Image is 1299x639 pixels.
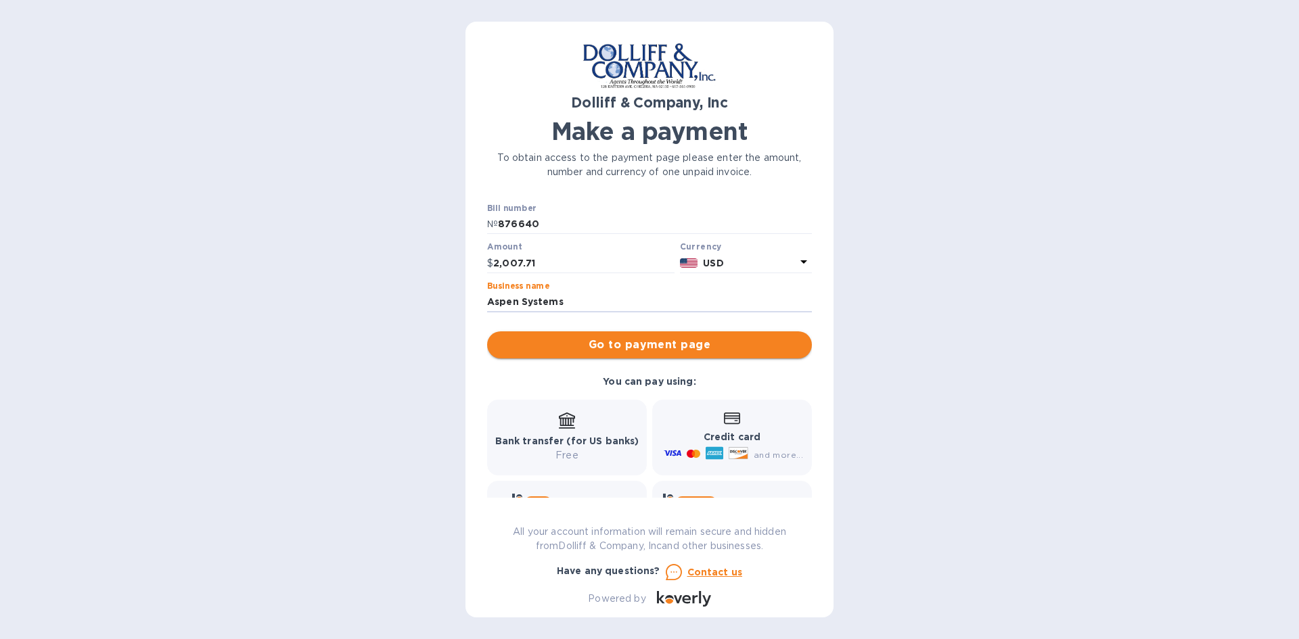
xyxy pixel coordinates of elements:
[495,435,639,446] b: Bank transfer (for US banks)
[703,258,723,268] b: USD
[680,241,722,252] b: Currency
[603,376,696,387] b: You can pay using:
[571,94,728,111] b: Dolliff & Company, Inc
[681,498,712,508] b: Wallet
[530,498,547,508] b: Pay
[487,151,812,179] p: To obtain access to the payment page please enter the amount, number and currency of one unpaid i...
[588,592,645,606] p: Powered by
[487,525,812,553] p: All your account information will remain secure and hidden from Dolliff & Company, Inc and other ...
[493,253,675,273] input: 0.00
[487,204,536,212] label: Bill number
[704,431,760,442] b: Credit card
[754,450,803,460] span: and more...
[495,448,639,463] p: Free
[557,565,660,576] b: Have any questions?
[680,258,698,268] img: USD
[487,217,498,231] p: №
[487,292,812,312] input: Enter business name
[487,256,493,270] p: $
[487,117,812,145] h1: Make a payment
[487,243,522,252] label: Amount
[487,282,549,290] label: Business name
[498,214,812,235] input: Enter bill number
[487,331,812,358] button: Go to payment page
[687,567,743,577] u: Contact us
[498,337,801,353] span: Go to payment page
